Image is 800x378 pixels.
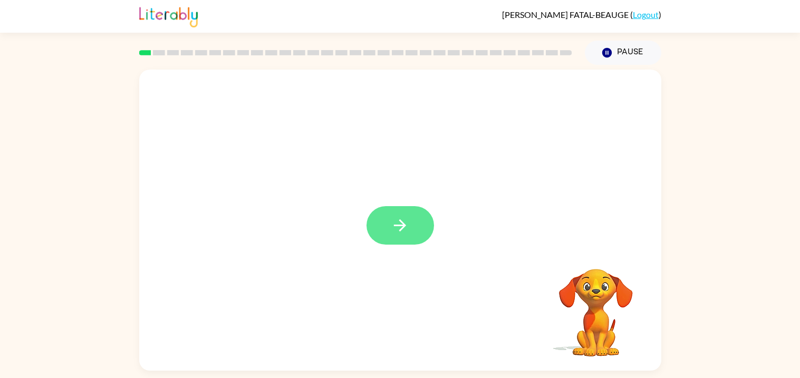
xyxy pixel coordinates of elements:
[585,41,661,65] button: Pause
[502,9,630,20] span: [PERSON_NAME] FATAL-BEAUGE
[543,253,649,358] video: Your browser must support playing .mp4 files to use Literably. Please try using another browser.
[502,9,661,20] div: ( )
[633,9,659,20] a: Logout
[139,4,198,27] img: Literably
